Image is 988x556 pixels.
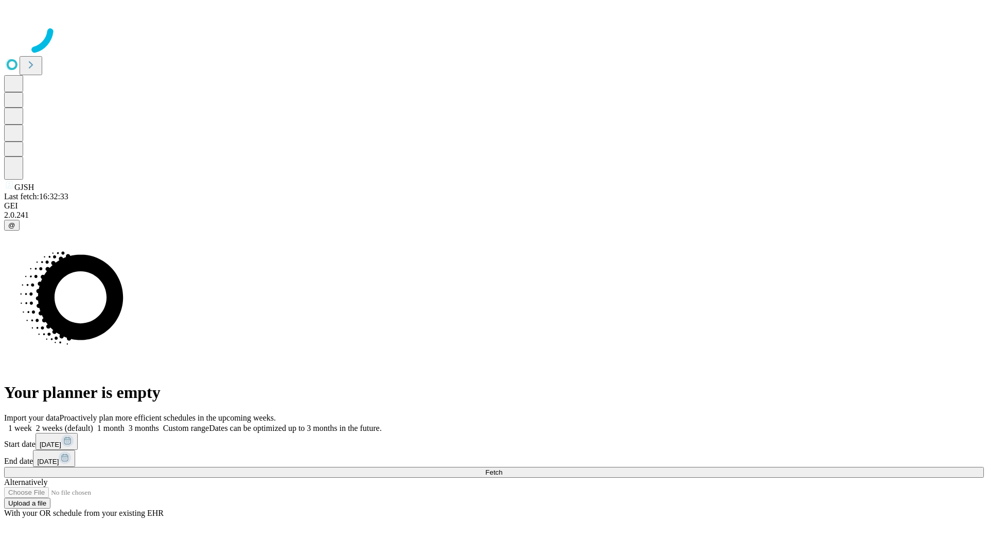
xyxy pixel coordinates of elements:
[4,498,50,509] button: Upload a file
[485,468,502,476] span: Fetch
[4,450,984,467] div: End date
[4,478,47,486] span: Alternatively
[4,433,984,450] div: Start date
[4,211,984,220] div: 2.0.241
[8,221,15,229] span: @
[36,433,78,450] button: [DATE]
[4,383,984,402] h1: Your planner is empty
[4,467,984,478] button: Fetch
[4,201,984,211] div: GEI
[209,424,381,432] span: Dates can be optimized up to 3 months in the future.
[4,509,164,517] span: With your OR schedule from your existing EHR
[14,183,34,192] span: GJSH
[129,424,159,432] span: 3 months
[33,450,75,467] button: [DATE]
[60,413,276,422] span: Proactively plan more efficient schedules in the upcoming weeks.
[40,441,61,448] span: [DATE]
[36,424,93,432] span: 2 weeks (default)
[4,220,20,231] button: @
[163,424,209,432] span: Custom range
[4,192,68,201] span: Last fetch: 16:32:33
[8,424,32,432] span: 1 week
[4,413,60,422] span: Import your data
[37,458,59,465] span: [DATE]
[97,424,125,432] span: 1 month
